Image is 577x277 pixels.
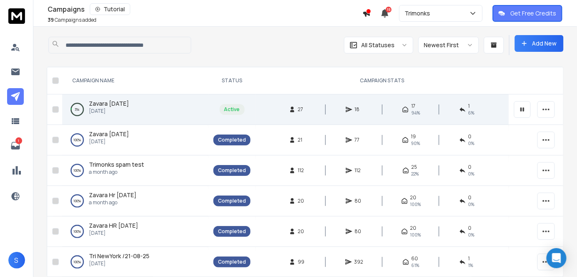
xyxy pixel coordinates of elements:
span: 25 [412,164,418,170]
p: All Statuses [361,41,395,49]
span: 392 [354,259,364,265]
p: Trimonks [405,9,433,18]
td: 100%Zavara Hr [DATE]a month ago [62,186,208,216]
span: 21 [298,137,306,143]
a: Zavara HR [DATE] [89,221,138,230]
span: 18 [355,106,363,113]
td: 3%Zavara [DATE][DATE] [62,94,208,125]
p: Campaigns added [48,17,96,23]
th: STATUS [208,67,256,94]
span: 80 [355,228,363,235]
span: 15 [386,7,392,13]
span: 1 % [468,262,473,269]
span: 20 [298,228,306,235]
p: 100 % [73,166,81,175]
div: Completed [218,137,246,143]
a: Zavara Hr [DATE] [89,191,137,199]
p: [DATE] [89,260,149,267]
span: 0 [468,225,472,231]
span: 0 [468,164,472,170]
th: CAMPAIGN STATS [256,67,509,94]
span: 60 [412,255,418,262]
button: Get Free Credits [493,5,562,22]
span: 61 % [412,262,420,269]
span: 0 % [468,140,475,147]
span: 20 [410,225,417,231]
p: 100 % [73,258,81,266]
p: a month ago [89,199,137,206]
td: 100%Trimonks spam testa month ago [62,155,208,186]
span: 22 % [412,170,419,177]
button: Add New [515,35,564,52]
span: 6 % [468,109,475,116]
div: Active [224,106,240,113]
span: Zavara HR [DATE] [89,221,138,229]
span: 90 % [411,140,420,147]
a: Zavara [DATE] [89,99,129,108]
span: 27 [298,106,306,113]
span: 77 [355,137,363,143]
a: 1 [7,137,24,154]
span: 1 [468,103,470,109]
span: 112 [298,167,306,174]
span: 94 % [411,109,420,116]
span: 100 % [410,201,421,208]
div: Completed [218,259,246,265]
button: Newest First [418,37,479,53]
div: Completed [218,228,246,235]
a: Zavara [DATE] [89,130,129,138]
span: 17 [411,103,415,109]
p: 1 [15,137,22,144]
a: Trimonks spam test [89,160,144,169]
div: Open Intercom Messenger [547,248,567,268]
span: 100 % [410,231,421,238]
span: Zavara [DATE] [89,99,129,107]
div: Completed [218,198,246,204]
button: S [8,252,25,269]
span: 19 [411,133,416,140]
span: 0 % [468,170,475,177]
span: 80 [355,198,363,204]
div: Campaigns [48,3,362,15]
span: 1 [468,255,470,262]
p: [DATE] [89,138,129,145]
span: 0 [468,133,472,140]
p: 100 % [73,197,81,205]
span: 0 [468,194,472,201]
button: Tutorial [90,3,130,15]
p: 3 % [75,105,80,114]
span: 99 [298,259,306,265]
td: 100%Zavara [DATE][DATE] [62,125,208,155]
p: [DATE] [89,108,129,114]
span: 20 [410,194,417,201]
a: Tri NewYork /21-08-25 [89,252,149,260]
span: 0 % [468,231,475,238]
p: a month ago [89,169,144,175]
span: 0 % [468,201,475,208]
span: Trimonks spam test [89,160,144,168]
p: 100 % [73,136,81,144]
span: 39 [48,16,54,23]
td: 100%Zavara HR [DATE][DATE] [62,216,208,247]
p: Get Free Credits [510,9,557,18]
div: Completed [218,167,246,174]
span: 112 [355,167,363,174]
th: CAMPAIGN NAME [62,67,208,94]
p: [DATE] [89,230,138,236]
span: 20 [298,198,306,204]
p: 100 % [73,227,81,236]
